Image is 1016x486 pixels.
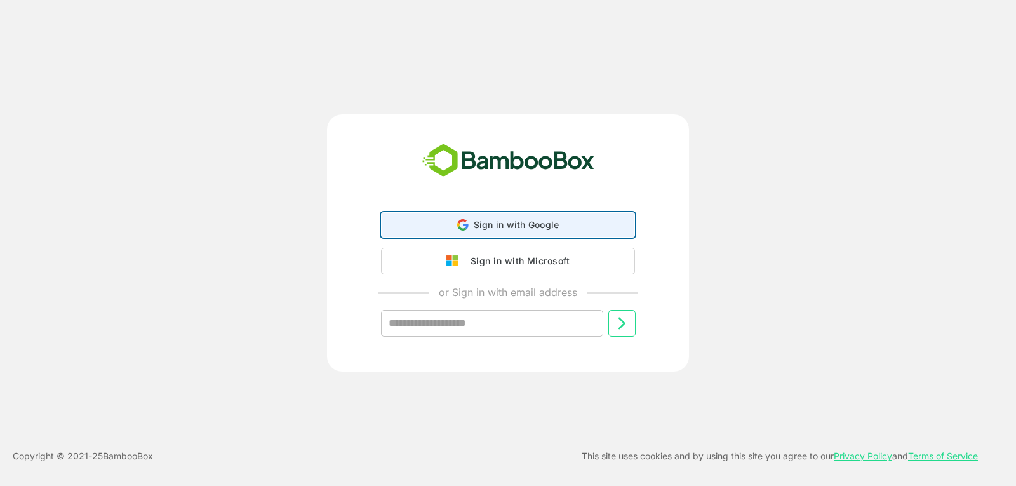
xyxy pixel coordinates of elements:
[908,450,978,461] a: Terms of Service
[415,140,601,182] img: bamboobox
[464,253,570,269] div: Sign in with Microsoft
[834,450,892,461] a: Privacy Policy
[381,248,635,274] button: Sign in with Microsoft
[474,219,559,230] span: Sign in with Google
[381,212,635,238] div: Sign in with Google
[439,285,577,300] p: or Sign in with email address
[446,255,464,267] img: google
[582,449,978,464] p: This site uses cookies and by using this site you agree to our and
[13,449,153,464] p: Copyright © 2021- 25 BambooBox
